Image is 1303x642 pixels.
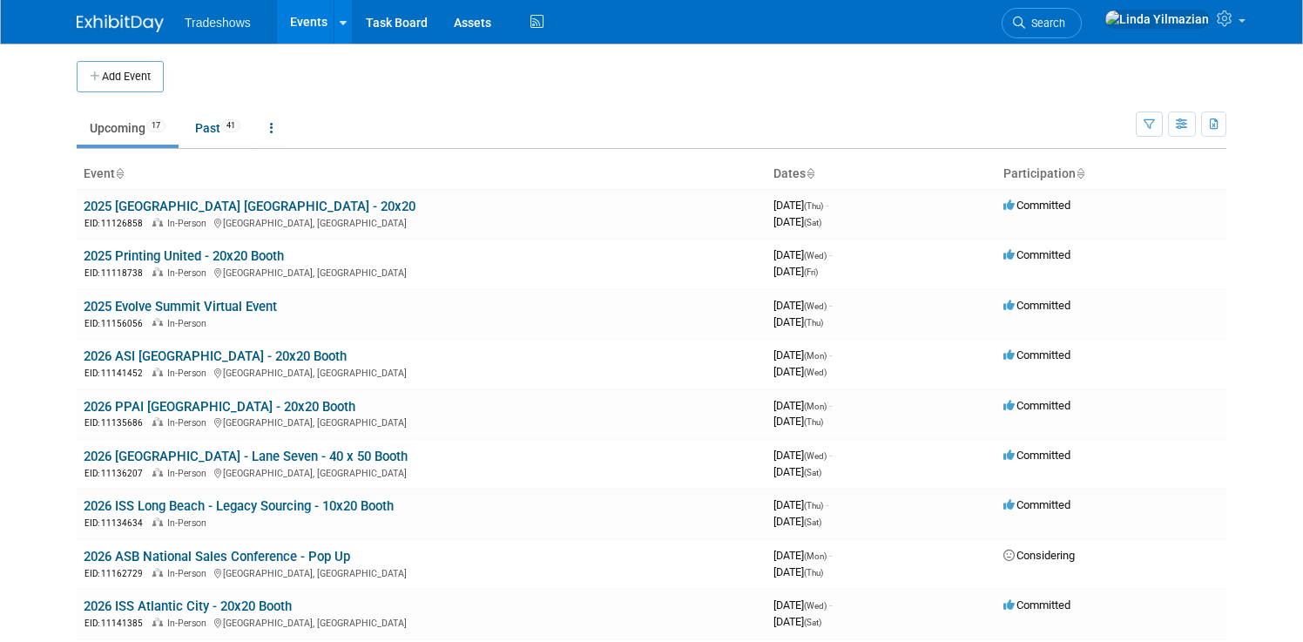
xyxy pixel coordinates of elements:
[152,368,163,376] img: In-Person Event
[167,267,212,279] span: In-Person
[773,465,821,478] span: [DATE]
[84,299,277,314] a: 2025 Evolve Summit Virtual Event
[773,348,832,362] span: [DATE]
[77,159,766,189] th: Event
[773,615,821,628] span: [DATE]
[221,119,240,132] span: 41
[167,318,212,329] span: In-Person
[773,315,823,328] span: [DATE]
[152,267,163,276] img: In-Person Event
[826,498,828,511] span: -
[804,368,827,377] span: (Wed)
[152,417,163,426] img: In-Person Event
[84,418,150,428] span: EID: 11135686
[804,568,823,578] span: (Thu)
[773,215,821,228] span: [DATE]
[167,618,212,629] span: In-Person
[84,565,760,580] div: [GEOGRAPHIC_DATA], [GEOGRAPHIC_DATA]
[773,299,832,312] span: [DATE]
[84,219,150,228] span: EID: 11126858
[185,16,251,30] span: Tradeshows
[84,265,760,280] div: [GEOGRAPHIC_DATA], [GEOGRAPHIC_DATA]
[773,515,821,528] span: [DATE]
[773,449,832,462] span: [DATE]
[773,498,828,511] span: [DATE]
[829,248,832,261] span: -
[167,368,212,379] span: In-Person
[826,199,828,212] span: -
[829,299,832,312] span: -
[84,248,284,264] a: 2025 Printing United - 20x20 Booth
[167,417,212,429] span: In-Person
[829,348,832,362] span: -
[804,267,818,277] span: (Fri)
[1003,449,1070,462] span: Committed
[1025,17,1065,30] span: Search
[1003,299,1070,312] span: Committed
[773,365,827,378] span: [DATE]
[167,517,212,529] span: In-Person
[804,517,821,527] span: (Sat)
[84,399,355,415] a: 2026 PPAI [GEOGRAPHIC_DATA] - 20x20 Booth
[1002,8,1082,38] a: Search
[84,518,150,528] span: EID: 11134634
[804,251,827,260] span: (Wed)
[773,415,823,428] span: [DATE]
[804,417,823,427] span: (Thu)
[1003,549,1075,562] span: Considering
[152,517,163,526] img: In-Person Event
[804,551,827,561] span: (Mon)
[773,265,818,278] span: [DATE]
[167,568,212,579] span: In-Person
[84,598,292,614] a: 2026 ISS Atlantic City - 20x20 Booth
[84,268,150,278] span: EID: 11118738
[773,248,832,261] span: [DATE]
[115,166,124,180] a: Sort by Event Name
[84,569,150,578] span: EID: 11162729
[152,318,163,327] img: In-Person Event
[804,468,821,477] span: (Sat)
[77,61,164,92] button: Add Event
[829,598,832,612] span: -
[773,549,832,562] span: [DATE]
[1003,598,1070,612] span: Committed
[804,301,827,311] span: (Wed)
[152,218,163,226] img: In-Person Event
[84,215,760,230] div: [GEOGRAPHIC_DATA], [GEOGRAPHIC_DATA]
[1003,199,1070,212] span: Committed
[84,199,415,214] a: 2025 [GEOGRAPHIC_DATA] [GEOGRAPHIC_DATA] - 20x20
[1003,348,1070,362] span: Committed
[773,565,823,578] span: [DATE]
[829,449,832,462] span: -
[84,449,408,464] a: 2026 [GEOGRAPHIC_DATA] - Lane Seven - 40 x 50 Booth
[804,402,827,411] span: (Mon)
[804,601,827,611] span: (Wed)
[1076,166,1084,180] a: Sort by Participation Type
[77,112,179,145] a: Upcoming17
[84,368,150,378] span: EID: 11141452
[1104,10,1210,29] img: Linda Yilmazian
[804,501,823,510] span: (Thu)
[766,159,996,189] th: Dates
[84,365,760,380] div: [GEOGRAPHIC_DATA], [GEOGRAPHIC_DATA]
[77,15,164,32] img: ExhibitDay
[152,568,163,577] img: In-Person Event
[182,112,253,145] a: Past41
[1003,498,1070,511] span: Committed
[152,618,163,626] img: In-Person Event
[167,218,212,229] span: In-Person
[804,451,827,461] span: (Wed)
[84,498,394,514] a: 2026 ISS Long Beach - Legacy Sourcing - 10x20 Booth
[829,399,832,412] span: -
[804,618,821,627] span: (Sat)
[167,468,212,479] span: In-Person
[773,598,832,612] span: [DATE]
[84,415,760,429] div: [GEOGRAPHIC_DATA], [GEOGRAPHIC_DATA]
[806,166,814,180] a: Sort by Start Date
[1003,399,1070,412] span: Committed
[84,465,760,480] div: [GEOGRAPHIC_DATA], [GEOGRAPHIC_DATA]
[146,119,165,132] span: 17
[1003,248,1070,261] span: Committed
[829,549,832,562] span: -
[84,549,350,564] a: 2026 ASB National Sales Conference - Pop Up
